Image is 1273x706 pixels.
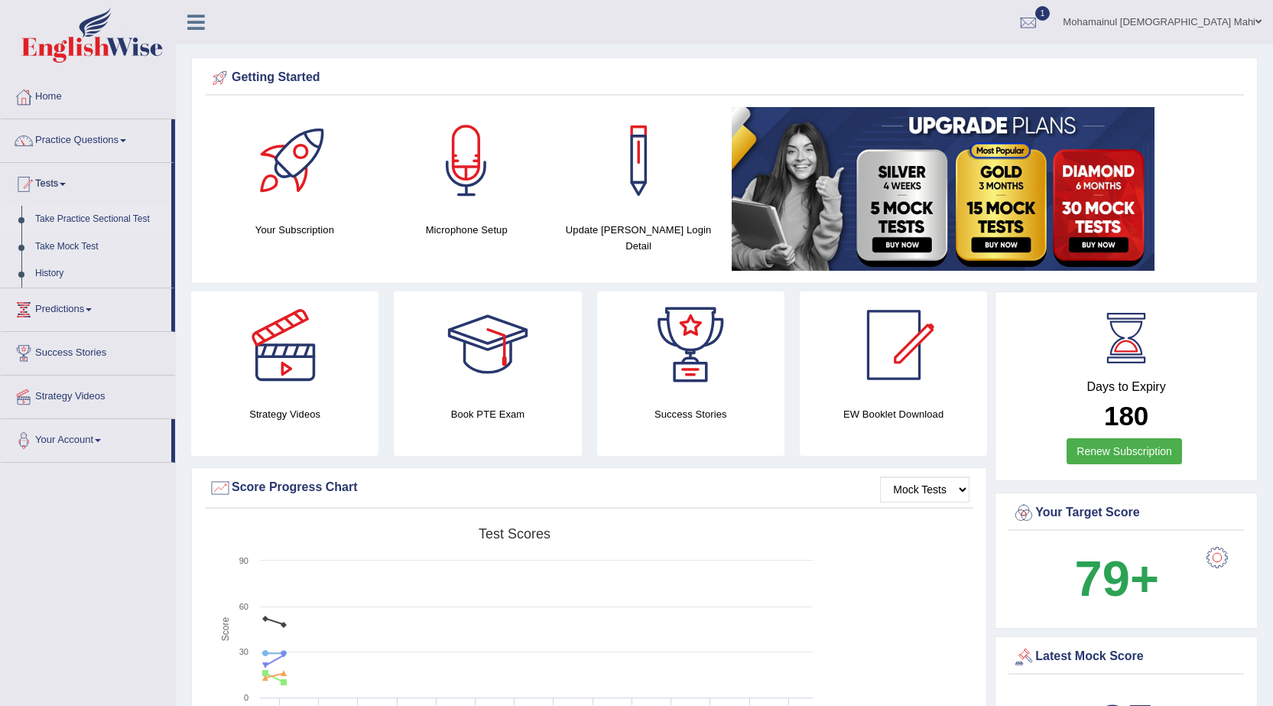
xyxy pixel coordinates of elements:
[1012,380,1240,394] h4: Days to Expiry
[191,406,378,422] h4: Strategy Videos
[244,693,248,702] text: 0
[1,419,171,457] a: Your Account
[1035,6,1051,21] span: 1
[1012,502,1240,525] div: Your Target Score
[479,526,550,542] tspan: Test scores
[239,647,248,656] text: 30
[800,406,987,422] h4: EW Booklet Download
[560,222,717,254] h4: Update [PERSON_NAME] Login Detail
[1,332,175,370] a: Success Stories
[28,260,171,288] a: History
[209,67,1240,89] div: Getting Started
[220,617,231,642] tspan: Score
[1,163,171,201] a: Tests
[209,477,969,499] div: Score Progress Chart
[239,602,248,611] text: 60
[28,233,171,261] a: Take Mock Test
[1012,646,1240,669] div: Latest Mock Score
[732,107,1154,271] img: small5.jpg
[1,119,171,158] a: Practice Questions
[1,76,175,114] a: Home
[216,222,373,238] h4: Your Subscription
[239,556,248,565] text: 90
[1,288,171,327] a: Predictions
[388,222,545,238] h4: Microphone Setup
[597,406,784,422] h4: Success Stories
[1104,401,1148,431] b: 180
[394,406,581,422] h4: Book PTE Exam
[28,206,171,233] a: Take Practice Sectional Test
[1067,438,1182,464] a: Renew Subscription
[1,376,175,414] a: Strategy Videos
[1075,551,1159,607] b: 79+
